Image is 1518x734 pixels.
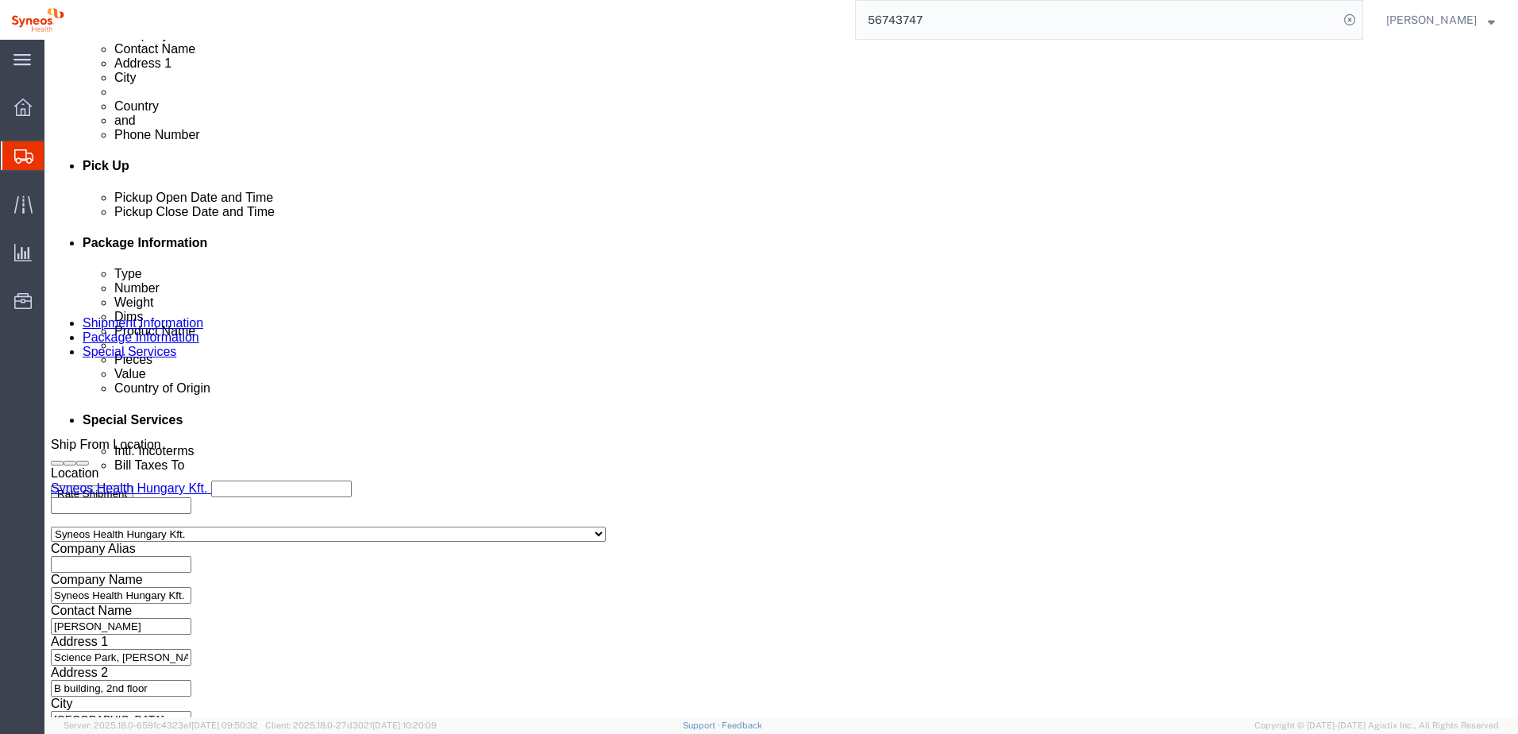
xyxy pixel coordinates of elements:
iframe: FS Legacy Container [44,40,1518,717]
img: logo [11,8,64,32]
span: [DATE] 10:20:09 [372,720,437,730]
a: Support [683,720,722,730]
input: Search for shipment number, reference number [856,1,1339,39]
span: Copyright © [DATE]-[DATE] Agistix Inc., All Rights Reserved [1254,719,1499,732]
span: Client: 2025.18.0-27d3021 [265,720,437,730]
button: [PERSON_NAME] [1385,10,1496,29]
span: Natan Tateishi [1386,11,1477,29]
a: Feedback [722,720,762,730]
span: Server: 2025.18.0-659fc4323ef [64,720,258,730]
span: [DATE] 09:50:32 [191,720,258,730]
